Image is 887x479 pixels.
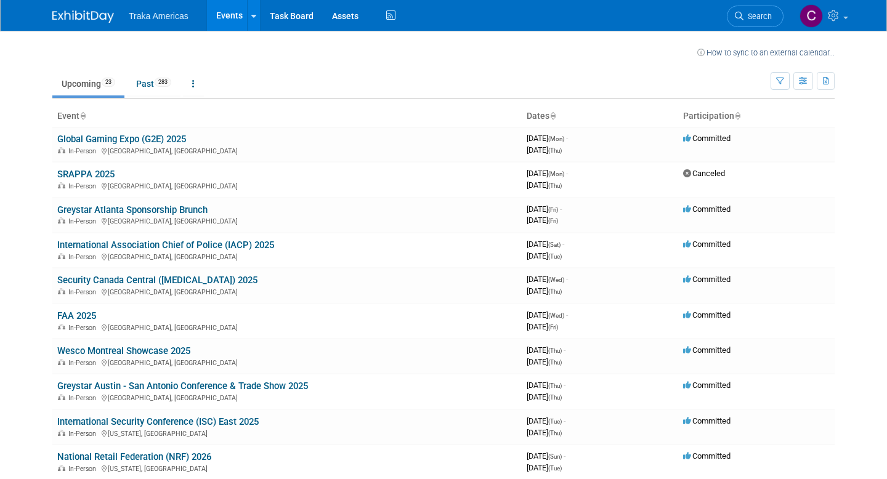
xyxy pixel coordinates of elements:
[527,416,565,425] span: [DATE]
[57,215,517,225] div: [GEOGRAPHIC_DATA], [GEOGRAPHIC_DATA]
[548,182,562,189] span: (Thu)
[527,380,565,390] span: [DATE]
[548,465,562,472] span: (Tue)
[548,430,562,437] span: (Thu)
[527,286,562,296] span: [DATE]
[68,394,100,402] span: In-Person
[566,310,568,320] span: -
[527,357,562,366] span: [DATE]
[548,382,562,389] span: (Thu)
[57,357,517,367] div: [GEOGRAPHIC_DATA], [GEOGRAPHIC_DATA]
[58,394,65,400] img: In-Person Event
[57,204,208,215] a: Greystar Atlanta Sponsorship Brunch
[58,465,65,471] img: In-Person Event
[527,275,568,284] span: [DATE]
[527,204,562,214] span: [DATE]
[52,72,124,95] a: Upcoming23
[564,451,565,461] span: -
[727,6,784,27] a: Search
[52,106,522,127] th: Event
[57,251,517,261] div: [GEOGRAPHIC_DATA], [GEOGRAPHIC_DATA]
[68,182,100,190] span: In-Person
[697,48,835,57] a: How to sync to an external calendar...
[548,394,562,401] span: (Thu)
[527,145,562,155] span: [DATE]
[522,106,678,127] th: Dates
[527,310,568,320] span: [DATE]
[548,276,564,283] span: (Wed)
[527,428,562,437] span: [DATE]
[57,180,517,190] div: [GEOGRAPHIC_DATA], [GEOGRAPHIC_DATA]
[743,12,772,21] span: Search
[683,169,725,178] span: Canceled
[79,111,86,121] a: Sort by Event Name
[527,322,558,331] span: [DATE]
[57,428,517,438] div: [US_STATE], [GEOGRAPHIC_DATA]
[548,241,561,248] span: (Sat)
[560,204,562,214] span: -
[683,204,731,214] span: Committed
[57,286,517,296] div: [GEOGRAPHIC_DATA], [GEOGRAPHIC_DATA]
[800,4,823,28] img: Chris Obarski
[564,345,565,355] span: -
[57,145,517,155] div: [GEOGRAPHIC_DATA], [GEOGRAPHIC_DATA]
[527,251,562,260] span: [DATE]
[527,392,562,401] span: [DATE]
[527,345,565,355] span: [DATE]
[683,380,731,390] span: Committed
[57,169,115,180] a: SRAPPA 2025
[58,147,65,153] img: In-Person Event
[68,253,100,261] span: In-Person
[549,111,556,121] a: Sort by Start Date
[58,217,65,223] img: In-Person Event
[57,134,186,145] a: Global Gaming Expo (G2E) 2025
[68,359,100,367] span: In-Person
[58,359,65,365] img: In-Person Event
[58,324,65,330] img: In-Person Event
[548,347,562,354] span: (Thu)
[527,463,562,472] span: [DATE]
[734,111,740,121] a: Sort by Participation Type
[548,171,564,177] span: (Mon)
[129,11,188,21] span: Traka Americas
[566,169,568,178] span: -
[527,451,565,461] span: [DATE]
[57,345,190,356] a: Wesco Montreal Showcase 2025
[57,239,274,251] a: International Association Chief of Police (IACP) 2025
[683,416,731,425] span: Committed
[527,169,568,178] span: [DATE]
[548,147,562,154] span: (Thu)
[683,345,731,355] span: Committed
[527,215,558,225] span: [DATE]
[68,430,100,438] span: In-Person
[678,106,835,127] th: Participation
[57,275,257,286] a: Security Canada Central ([MEDICAL_DATA]) 2025
[527,180,562,190] span: [DATE]
[548,453,562,460] span: (Sun)
[683,275,731,284] span: Committed
[564,416,565,425] span: -
[548,312,564,319] span: (Wed)
[548,359,562,366] span: (Thu)
[52,10,114,23] img: ExhibitDay
[68,147,100,155] span: In-Person
[566,275,568,284] span: -
[58,430,65,436] img: In-Person Event
[548,418,562,425] span: (Tue)
[527,239,564,249] span: [DATE]
[57,380,308,392] a: Greystar Austin - San Antonio Conference & Trade Show 2025
[68,465,100,473] span: In-Person
[68,217,100,225] span: In-Person
[102,78,115,87] span: 23
[155,78,171,87] span: 283
[58,253,65,259] img: In-Person Event
[683,239,731,249] span: Committed
[683,451,731,461] span: Committed
[68,324,100,332] span: In-Person
[57,451,211,462] a: National Retail Federation (NRF) 2026
[58,182,65,188] img: In-Person Event
[57,392,517,402] div: [GEOGRAPHIC_DATA], [GEOGRAPHIC_DATA]
[58,288,65,294] img: In-Person Event
[57,416,259,427] a: International Security Conference (ISC) East 2025
[548,217,558,224] span: (Fri)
